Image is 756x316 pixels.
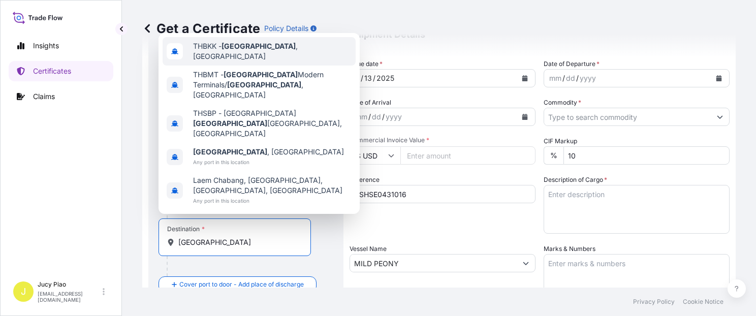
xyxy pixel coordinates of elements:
[517,70,533,86] button: Calendar
[544,136,577,146] label: CIF Markup
[350,98,391,108] span: Date of Arrival
[548,72,562,84] div: month,
[400,146,535,165] input: Enter amount
[193,147,344,157] span: , [GEOGRAPHIC_DATA]
[382,111,385,123] div: /
[633,298,675,306] p: Privacy Policy
[193,119,267,128] b: [GEOGRAPHIC_DATA]
[350,254,517,272] input: Type to search vessel name or IMO
[544,175,607,185] label: Description of Cargo
[193,108,352,139] span: THSBP - [GEOGRAPHIC_DATA] [GEOGRAPHIC_DATA], [GEOGRAPHIC_DATA]
[544,59,600,69] span: Date of Departure
[517,254,535,272] button: Show suggestions
[683,298,723,306] p: Cookie Notice
[222,42,296,50] b: [GEOGRAPHIC_DATA]
[350,244,387,254] label: Vessel Name
[565,72,576,84] div: day,
[579,72,597,84] div: year,
[544,244,595,254] label: Marks & Numbers
[167,225,205,233] div: Destination
[38,291,101,303] p: [EMAIL_ADDRESS][DOMAIN_NAME]
[544,108,711,126] input: Type to search commodity
[178,237,298,247] input: Destination
[21,287,26,297] span: J
[224,70,298,79] b: [GEOGRAPHIC_DATA]
[193,70,352,100] span: THBMT - Modern Terminals/ , [GEOGRAPHIC_DATA]
[363,72,373,84] div: day,
[227,80,301,89] b: [GEOGRAPHIC_DATA]
[193,175,352,196] span: Laem Chabang, [GEOGRAPHIC_DATA], [GEOGRAPHIC_DATA], [GEOGRAPHIC_DATA]
[562,72,565,84] div: /
[33,91,55,102] p: Claims
[350,185,535,203] input: Enter booking reference
[385,111,403,123] div: year,
[544,146,563,165] div: %
[576,72,579,84] div: /
[354,111,368,123] div: month,
[361,72,363,84] div: /
[264,23,308,34] p: Policy Details
[375,72,395,84] div: year,
[350,175,380,185] label: Reference
[350,136,535,144] span: Commercial Invoice Value
[142,20,260,37] p: Get a Certificate
[711,108,729,126] button: Show suggestions
[193,147,267,156] b: [GEOGRAPHIC_DATA]
[193,41,352,61] span: THBKK - , [GEOGRAPHIC_DATA]
[350,59,383,69] span: Issue date
[193,157,344,167] span: Any port in this location
[368,111,371,123] div: /
[371,111,382,123] div: day,
[193,196,352,206] span: Any port in this location
[33,66,71,76] p: Certificates
[38,280,101,289] p: Jucy Piao
[544,98,581,108] label: Commodity
[517,109,533,125] button: Calendar
[33,41,59,51] p: Insights
[179,279,304,290] span: Cover port to door - Add place of discharge
[373,72,375,84] div: /
[563,146,730,165] input: Enter percentage between 0 and 24%
[711,70,727,86] button: Calendar
[159,33,360,214] div: Show suggestions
